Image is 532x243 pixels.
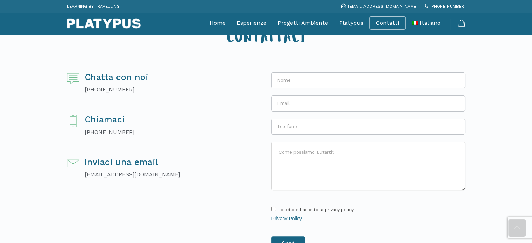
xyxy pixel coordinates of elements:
[85,85,148,94] p: [PHONE_NUMBER]
[430,4,466,9] span: [PHONE_NUMBER]
[67,2,120,11] p: LEARNING BY TRAVELLING
[85,170,180,179] p: [EMAIL_ADDRESS][DOMAIN_NAME]
[341,4,418,9] a: [EMAIL_ADDRESS][DOMAIN_NAME]
[339,14,363,32] a: Platypus
[348,4,418,9] span: [EMAIL_ADDRESS][DOMAIN_NAME]
[420,20,440,26] span: Italiano
[237,14,267,32] a: Esperienze
[85,128,134,136] p: [PHONE_NUMBER]
[412,14,440,32] a: Italiano
[210,14,226,32] a: Home
[85,72,148,82] span: Chatta con noi
[271,207,276,211] input: Ho letto ed accetto la privacy policy
[278,14,328,32] a: Progetti Ambiente
[271,205,466,213] label: Ho letto ed accetto la privacy policy
[67,18,141,29] img: Platypus
[271,216,302,221] a: Privacy Policy
[376,20,399,27] a: Contatti
[85,114,125,124] span: Chiamaci
[425,4,466,9] a: [PHONE_NUMBER]
[271,72,466,88] input: Nome
[271,95,466,112] input: Email
[227,31,305,47] span: CONTATTACI
[271,119,466,135] input: Telefono
[85,157,158,167] span: Inviaci una email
